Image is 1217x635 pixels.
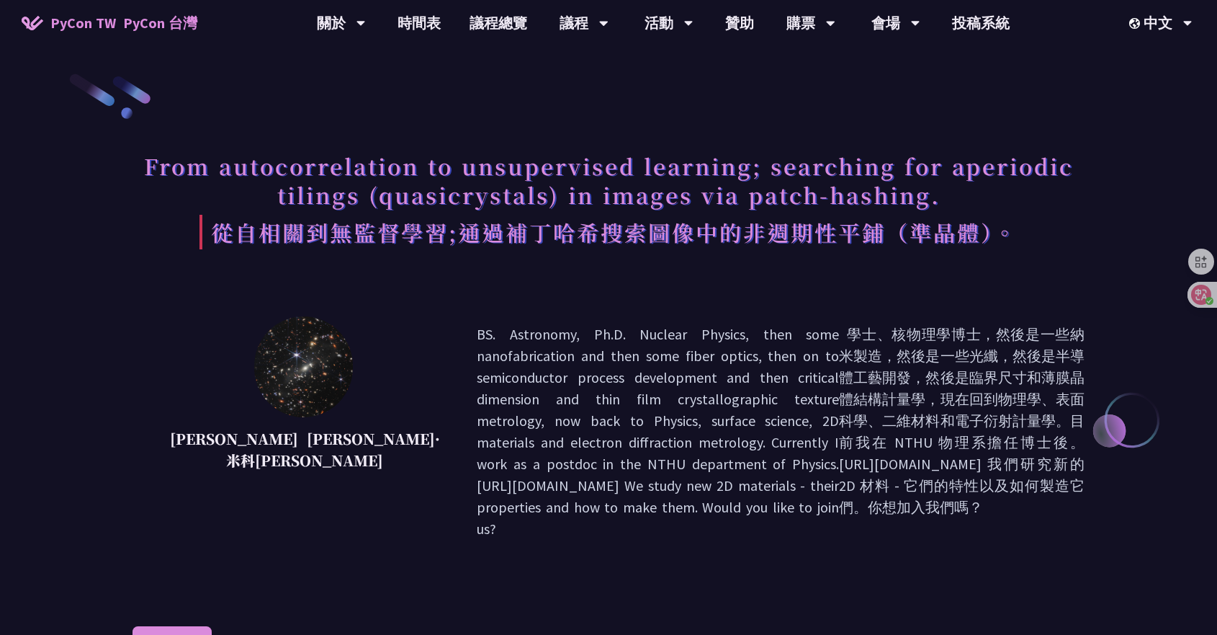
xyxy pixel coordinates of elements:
[50,12,197,34] span: PyCon TW
[839,325,1084,516] font: 學士、核物理學博士，然後是一些納米製造，然後是一些光纖，然後是半導體工藝開發，然後是臨界尺寸和薄膜晶體結構計量學，現在回到物理學、表面科學、二維材料和電子衍射計量學。目前我在 NTHU 物理系擔...
[254,316,353,417] img: David Mikolas
[7,5,212,41] a: PyCon TW PyCon 台灣
[477,324,1084,540] p: BS. Astronomy, Ph.D. Nuclear Physics, then some nanofabrication and then some fiber optics, then ...
[1129,18,1144,29] img: Locale Icon
[133,144,1084,262] h1: From autocorrelation to unsupervised learning; searching for aperiodic tilings (quasicrystals) in...
[123,14,197,32] font: PyCon 台灣
[211,216,1018,248] font: 從自相關到無監督學習;通過補丁哈希搜索圖像中的非週期性平鋪（準晶體）。
[169,428,441,471] p: [PERSON_NAME]
[226,428,440,471] font: [PERSON_NAME]·米科[PERSON_NAME]
[22,16,43,30] img: Home icon of PyCon TW 2025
